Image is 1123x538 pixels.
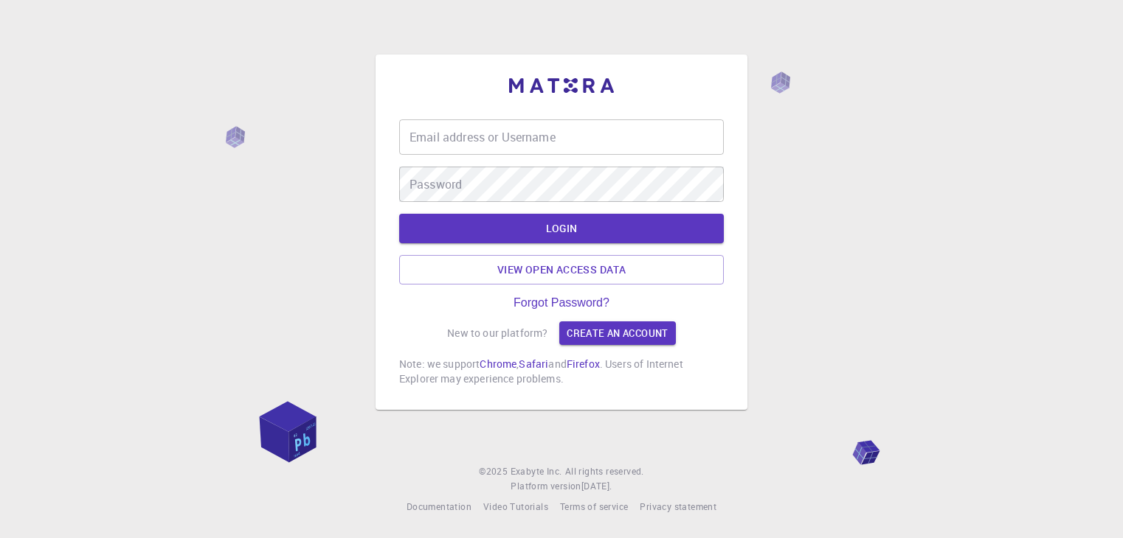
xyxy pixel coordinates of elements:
[511,479,581,494] span: Platform version
[640,500,716,514] a: Privacy statement
[511,465,562,477] span: Exabyte Inc.
[511,464,562,479] a: Exabyte Inc.
[560,500,628,512] span: Terms of service
[565,464,644,479] span: All rights reserved.
[399,357,724,386] p: Note: we support , and . Users of Internet Explorer may experience problems.
[581,480,612,492] span: [DATE] .
[483,500,548,514] a: Video Tutorials
[407,500,471,512] span: Documentation
[514,296,609,310] a: Forgot Password?
[560,500,628,514] a: Terms of service
[559,321,675,345] a: Create an account
[519,357,548,371] a: Safari
[399,214,724,243] button: LOGIN
[581,479,612,494] a: [DATE].
[407,500,471,514] a: Documentation
[447,326,547,340] p: New to our platform?
[480,357,516,371] a: Chrome
[399,255,724,284] a: View open access data
[479,464,510,479] span: © 2025
[483,500,548,512] span: Video Tutorials
[567,357,600,371] a: Firefox
[640,500,716,512] span: Privacy statement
